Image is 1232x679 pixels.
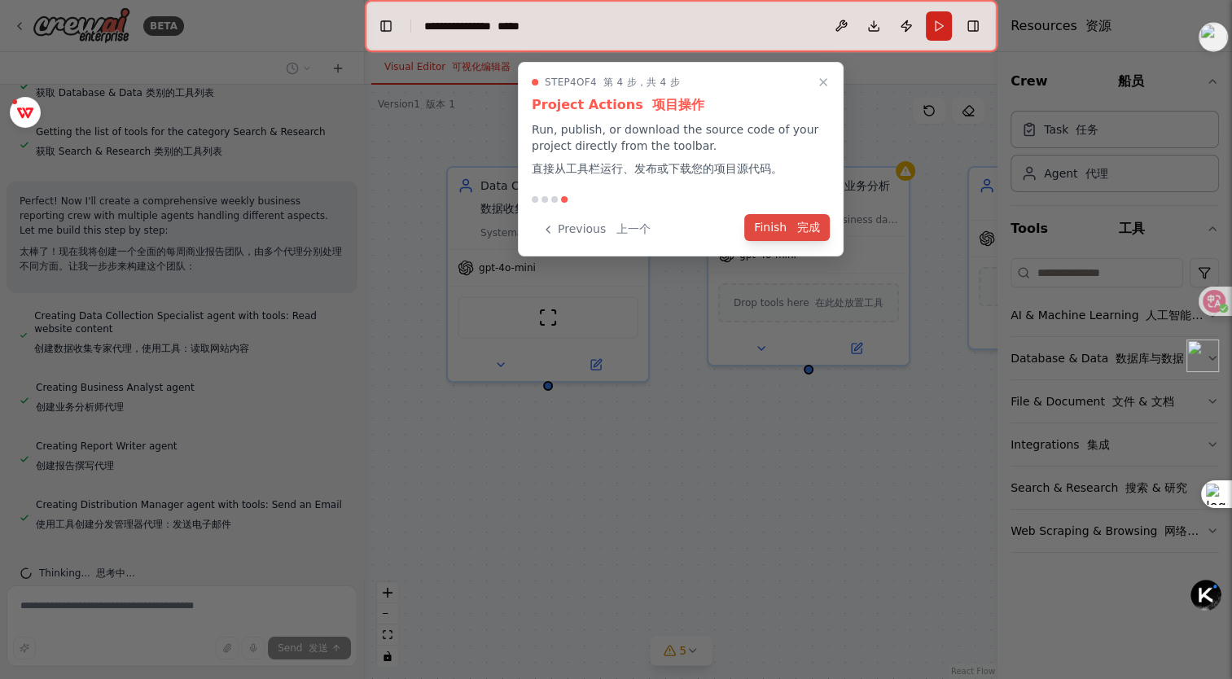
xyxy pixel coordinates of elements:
[797,221,820,234] font: 完成
[545,76,680,89] span: Step 4 of 4
[532,162,783,175] font: 直接从工具栏运行、发布或下载您的项目源代码。
[616,222,651,235] font: 上一个
[532,216,660,243] button: Previous 上一个
[813,72,833,92] button: Close walkthrough
[532,121,830,183] p: Run, publish, or download the source code of your project directly from the toolbar.
[652,97,704,112] font: 项目操作
[744,214,830,241] button: Finish 完成
[603,77,680,88] font: 第 4 步，共 4 步
[532,95,830,115] h3: Project Actions
[375,15,397,37] button: Hide left sidebar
